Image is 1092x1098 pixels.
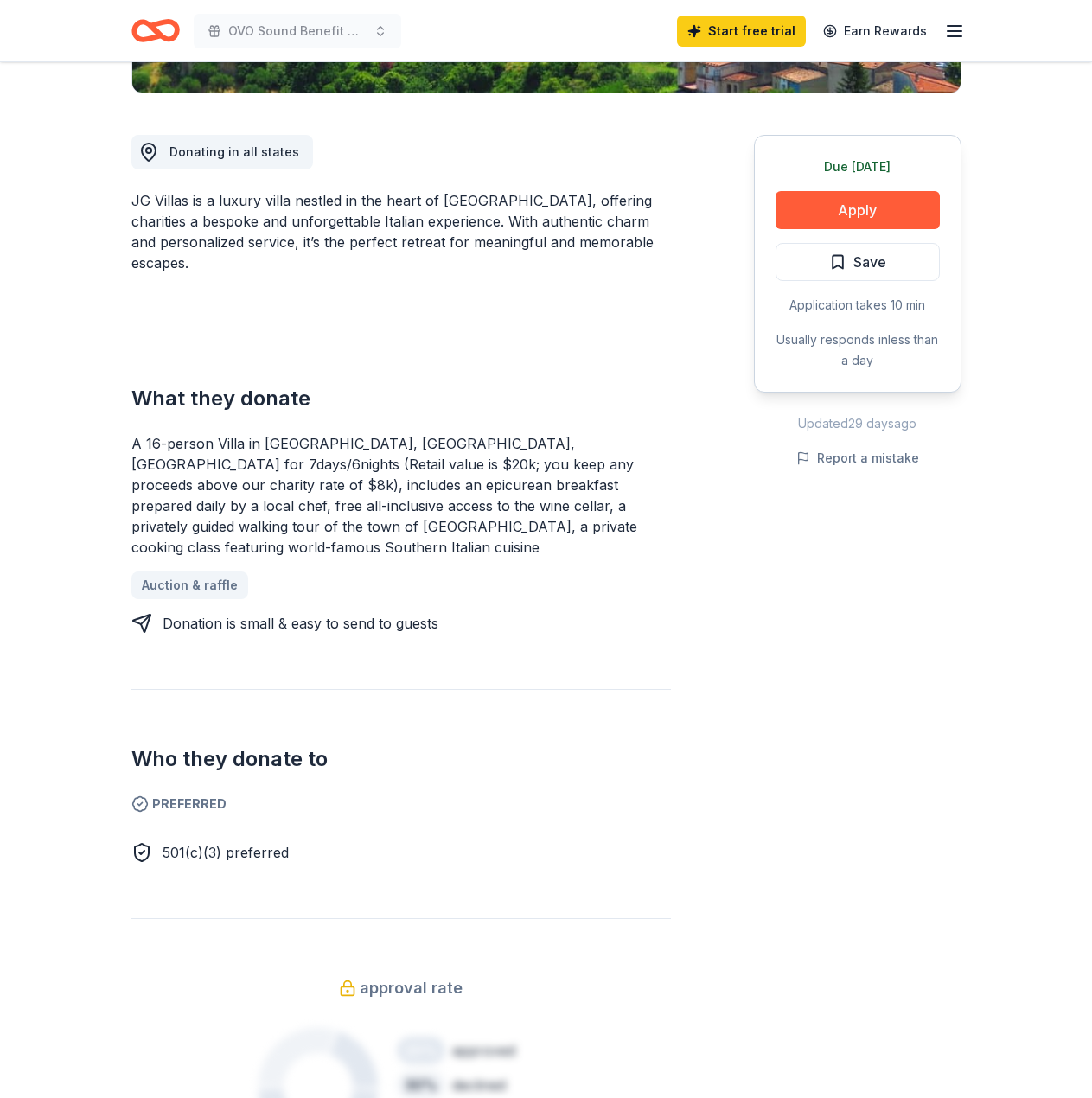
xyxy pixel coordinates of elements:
h2: What they donate [131,385,671,412]
div: approved [452,1040,515,1061]
span: Save [853,251,886,273]
div: Due [DATE] [776,156,940,177]
button: Apply [776,191,940,229]
div: Updated 29 days ago [754,413,961,434]
a: Auction & raffle [131,571,248,599]
a: Earn Rewards [813,16,937,47]
span: Donating in all states [169,144,299,159]
div: 20 % [397,1037,445,1064]
div: Application takes 10 min [776,295,940,316]
span: OVO Sound Benefit Concert [228,21,367,41]
div: Donation is small & easy to send to guests [163,613,438,634]
span: Preferred [131,794,671,814]
button: Report a mistake [796,448,919,469]
span: 501(c)(3) preferred [163,844,289,861]
button: OVO Sound Benefit Concert [194,14,401,48]
a: Start free trial [677,16,806,47]
div: declined [452,1075,506,1095]
button: Save [776,243,940,281]
a: Home [131,10,180,51]
div: JG Villas is a luxury villa nestled in the heart of [GEOGRAPHIC_DATA], offering charities a bespo... [131,190,671,273]
div: A 16-person Villa in [GEOGRAPHIC_DATA], [GEOGRAPHIC_DATA], [GEOGRAPHIC_DATA] for 7days/6nights (R... [131,433,671,558]
span: approval rate [360,974,463,1002]
div: Usually responds in less than a day [776,329,940,371]
h2: Who they donate to [131,745,671,773]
